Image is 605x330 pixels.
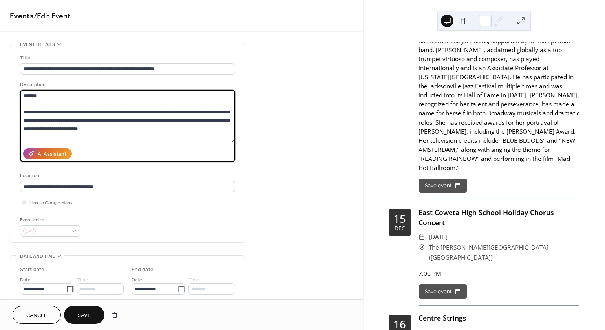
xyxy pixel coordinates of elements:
[393,319,406,330] div: 16
[132,276,142,284] span: Date
[64,306,104,324] button: Save
[34,9,71,24] span: / Edit Event
[419,242,426,253] div: ​
[419,207,579,228] div: East Coweta High School Holiday Chorus Concert
[188,276,199,284] span: Time
[20,216,79,224] div: Event color
[419,232,426,242] div: ​
[393,213,406,224] div: 15
[20,40,55,49] span: Event details
[10,9,34,24] a: Events
[38,150,66,159] div: AI Assistant
[429,242,579,263] span: The [PERSON_NAME][GEOGRAPHIC_DATA] ([GEOGRAPHIC_DATA])
[419,284,467,299] button: Save event
[78,312,91,320] span: Save
[419,269,579,278] div: 7:00 PM
[395,226,405,231] div: Dec
[20,276,31,284] span: Date
[20,252,55,261] span: Date and time
[20,80,234,89] div: Description
[29,199,73,207] span: Link to Google Maps
[429,232,448,242] span: [DATE]
[26,312,47,320] span: Cancel
[132,266,154,274] div: End date
[77,276,88,284] span: Time
[419,313,466,323] a: Centre Strings
[13,306,61,324] button: Cancel
[20,266,44,274] div: Start date
[20,54,234,62] div: Title
[419,179,467,193] button: Save event
[23,148,72,159] button: AI Assistant
[20,171,234,180] div: Location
